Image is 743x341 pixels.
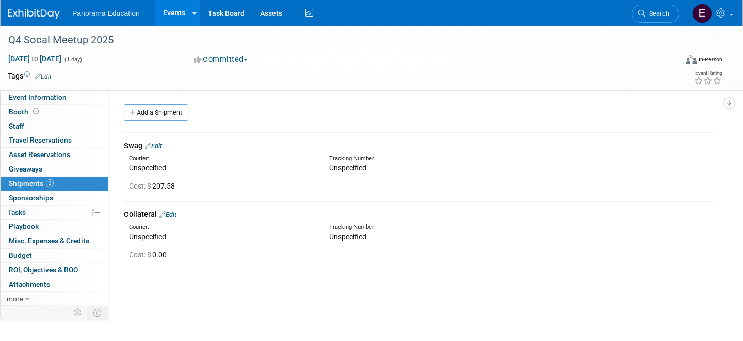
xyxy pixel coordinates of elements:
span: Staff [9,122,24,130]
a: Budget [1,249,108,262]
a: Giveaways [1,162,108,176]
a: Staff [1,119,108,133]
a: Tasks [1,206,108,220]
td: Toggle Event Tabs [87,306,108,319]
a: Travel Reservations [1,133,108,147]
img: ExhibitDay [8,9,60,19]
span: Travel Reservations [9,136,72,144]
div: Unspecified [129,231,314,242]
span: Shipments [9,179,54,188]
span: Panorama Education [72,9,140,18]
div: Tracking Number: [329,154,564,163]
span: 2 [46,179,54,187]
span: Booth [9,107,41,116]
div: Event Format [616,54,722,69]
span: Search [645,10,669,18]
span: Tasks [8,208,26,216]
span: 207.58 [129,182,179,190]
span: Attachments [9,280,50,288]
a: Shipments2 [1,177,108,191]
span: (1 day) [63,56,82,63]
a: Misc. Expenses & Credits [1,234,108,248]
span: more [7,295,23,303]
span: Booth not reserved yet [31,107,41,115]
a: Edit [159,211,176,219]
a: Add a Shipment [124,104,188,121]
a: Sponsorships [1,191,108,205]
a: ROI, Objectives & ROO [1,263,108,277]
span: Giveaways [9,165,42,173]
a: Asset Reservations [1,148,108,162]
span: Asset Reservations [9,150,70,159]
span: Playbook [9,222,39,230]
td: Personalize Event Tab Strip [69,306,87,319]
a: more [1,292,108,306]
span: Misc. Expenses & Credits [9,237,89,245]
div: Event Rating [694,71,722,76]
div: Tracking Number: [329,223,564,231]
span: Cost: $ [129,251,152,259]
div: Courier: [129,154,314,163]
div: Courier: [129,223,314,231]
span: ROI, Objectives & ROO [9,266,78,274]
a: Attachments [1,277,108,291]
button: Committed [190,54,252,65]
span: Event Information [9,93,67,101]
span: 0.00 [129,251,171,259]
span: to [30,55,40,63]
span: Cost: $ [129,182,152,190]
span: Sponsorships [9,194,53,202]
img: External Events Calendar [692,4,712,23]
div: Collateral [124,209,715,220]
a: Edit [145,142,162,150]
img: Format-Inperson.png [686,55,697,64]
span: Unspecified [329,233,366,241]
div: In-Person [698,56,722,64]
a: Edit [35,73,52,80]
a: Booth [1,105,108,119]
span: Unspecified [329,164,366,172]
span: Budget [9,251,32,259]
a: Search [632,5,679,23]
td: Tags [8,71,52,81]
div: Unspecified [129,163,314,173]
a: Playbook [1,220,108,234]
div: Q4 Socal Meetup 2025 [5,31,661,50]
a: Event Information [1,90,108,104]
div: Swag [124,141,715,151]
span: [DATE] [DATE] [8,54,62,64]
